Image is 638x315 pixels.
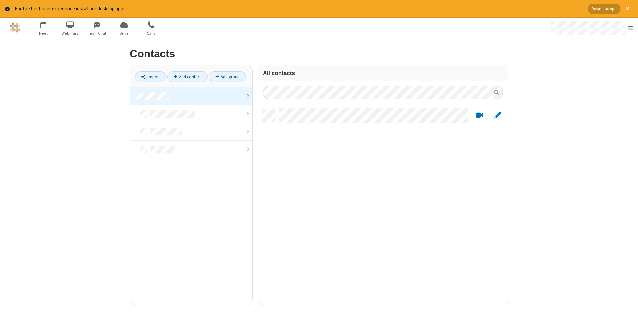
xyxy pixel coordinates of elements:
[112,30,137,36] span: Drive
[473,111,486,119] button: Start a video meeting
[491,111,504,119] button: Edit
[588,4,620,14] button: Download App
[544,18,638,38] div: Open menu
[2,18,27,38] button: Logo
[135,71,166,82] a: Import
[85,30,110,36] span: Team Chat
[258,104,508,305] div: grid
[10,23,20,33] img: QA Selenium DO NOT DELETE OR CHANGE
[31,30,56,36] span: Meet
[209,71,246,82] a: Add group
[15,5,583,13] div: For the best user experience install our desktop apps.
[167,71,208,82] a: Add contact
[139,30,163,36] span: Calls
[58,30,83,36] span: Webinars
[621,298,633,310] iframe: Chat
[130,48,508,60] h2: Contacts
[623,4,633,14] button: Close alert
[263,70,503,76] h3: All contacts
